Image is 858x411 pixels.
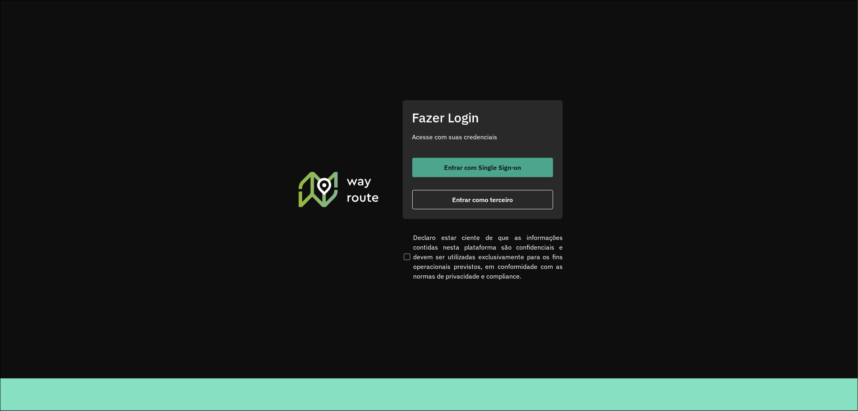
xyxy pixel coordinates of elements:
label: Declaro estar ciente de que as informações contidas nesta plataforma são confidenciais e devem se... [402,233,563,281]
span: Entrar como terceiro [452,196,513,203]
h2: Fazer Login [412,110,553,125]
p: Acesse com suas credenciais [412,132,553,142]
button: button [412,190,553,209]
img: Roteirizador AmbevTech [297,171,380,208]
span: Entrar com Single Sign-on [444,164,521,171]
button: button [412,158,553,177]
